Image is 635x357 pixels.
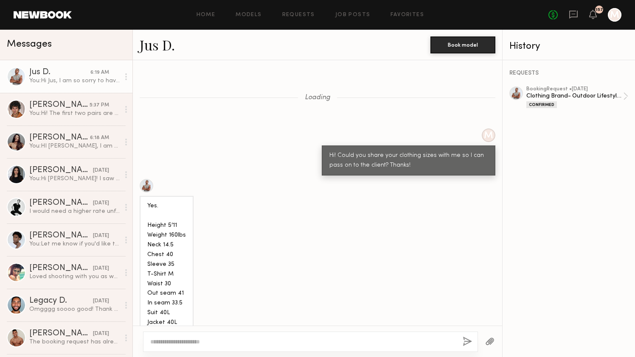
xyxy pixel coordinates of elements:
div: [PERSON_NAME] [29,166,93,175]
div: The booking request has already been cancelled. [29,338,120,346]
div: Loved shooting with you as well!! I just followed you on ig! :) look forward to seeing the pics! [29,273,120,281]
div: You: HI [PERSON_NAME], I am so sorry to have to do this but I woke up this morning to an emergenc... [29,142,120,150]
div: [PERSON_NAME] [29,264,93,273]
div: [PERSON_NAME] [29,199,93,207]
div: REQUESTS [509,70,628,76]
div: [PERSON_NAME] [29,101,90,109]
div: [DATE] [93,330,109,338]
span: Messages [7,39,52,49]
button: Book model [430,36,495,53]
a: M [608,8,621,22]
div: [DATE] [93,265,109,273]
div: [PERSON_NAME] [29,134,90,142]
div: [PERSON_NAME] [29,329,93,338]
a: Book model [430,41,495,48]
div: 5:37 PM [90,101,109,109]
div: Hi! Could you share your clothing sizes with me so I can pass on to the client? Thanks! [329,151,488,170]
div: 6:18 AM [90,134,109,142]
a: Jus D. [140,36,175,54]
div: I would need a higher rate unfortunately! [29,207,120,215]
div: booking Request • [DATE] [526,86,623,92]
div: Jus D. [29,68,90,77]
div: Omgggg soooo good! Thank you for all these! He clearly had a blast! Yes let me know if you ever n... [29,305,120,313]
a: Models [236,12,261,18]
div: You: Hi [PERSON_NAME]! I saw you submitted to my job listing for a shoot with a small sustainable... [29,175,120,183]
div: You: Hi Jus, I am so sorry to have to do this, but I woke up this morning to an emergency call th... [29,77,120,85]
a: Requests [282,12,315,18]
div: Legacy D. [29,297,93,305]
div: [DATE] [93,167,109,175]
div: You: Hi! The first two pairs are perfect!!! Thank you! [29,109,120,117]
div: [DATE] [93,297,109,305]
div: 157 [596,8,603,12]
div: Confirmed [526,101,557,108]
span: Loading [305,94,330,101]
div: 6:19 AM [90,69,109,77]
div: [PERSON_NAME] [29,231,93,240]
div: [DATE] [93,199,109,207]
a: Job Posts [335,12,371,18]
div: You: Let me know if you'd like to move forward. Totally understand if not! [29,240,120,248]
div: History [509,42,628,51]
div: [DATE] [93,232,109,240]
div: Clothing Brand- Outdoor Lifestyle Shoot [526,92,623,100]
a: bookingRequest •[DATE]Clothing Brand- Outdoor Lifestyle ShootConfirmed [526,86,628,108]
a: Home [197,12,216,18]
a: Favorites [391,12,424,18]
div: Yes. Height 5’11 Weight 160lbs Neck 14.5 Chest 40 Sleeve 35 T-Shirt M Waist 30 Out seam 41 In sea... [147,201,186,357]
